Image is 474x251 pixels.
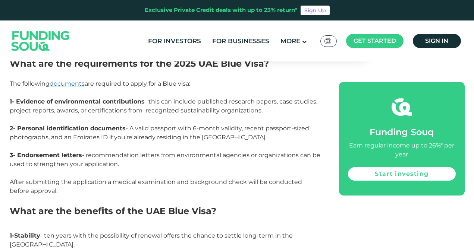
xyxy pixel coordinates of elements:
span: After submitting the application a medical examination and background check will be conducted bef... [10,178,302,194]
strong: 3- Endorsement letters [10,152,82,159]
a: documents [50,80,85,87]
a: Sign Up [301,6,330,15]
strong: 1- Evidence of environmental contributions [10,98,145,105]
a: For Investors [146,35,203,47]
span: Sign in [425,37,448,44]
div: Earn regular income up to 26%* per year [348,141,455,159]
strong: 2- Personal identification documents [10,125,126,132]
strong: 1-Stability [10,232,40,239]
a: For Businesses [210,35,271,47]
img: SA Flag [324,38,331,44]
span: Funding Souq [370,127,434,137]
span: Get started [354,37,396,44]
div: Exclusive Private Credit deals with up to 23% return* [145,6,298,15]
img: fsicon [392,97,412,117]
span: What are the benefits of the UAE Blue Visa? [10,206,216,216]
img: Logo [4,22,77,60]
a: Start investing [348,167,455,181]
span: - ten years with the possibility of renewal offers the chance to settle long-term in the [GEOGRAP... [10,232,293,248]
a: Sign in [413,34,461,48]
span: The following are required to apply for a Blue visa: [10,80,190,87]
span: - recommendation letters from environmental agencies or organizations can be used to strengthen y... [10,152,320,168]
span: - this can include published research papers, case studies, project reports, awards, or certifica... [10,98,317,114]
span: More [280,37,300,45]
span: What are the requirements for the 2025 UAE Blue Visa? [10,58,269,69]
span: - A valid passport with 6-month validity, recent passport-sized photographs, and an Emirates ID i... [10,125,309,141]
